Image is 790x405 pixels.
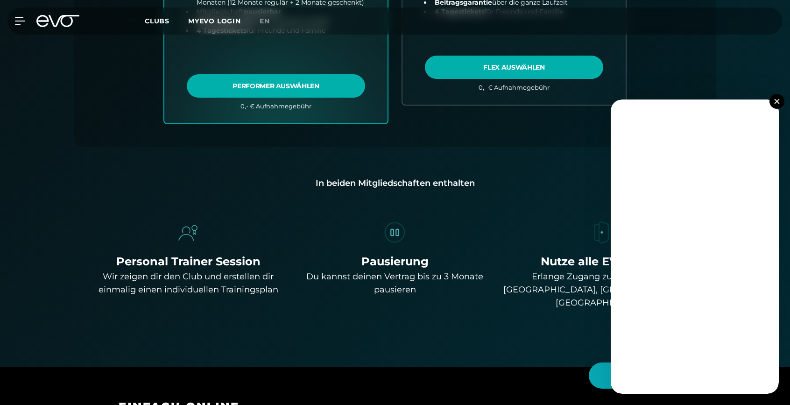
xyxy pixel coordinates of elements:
[382,220,408,246] img: evofitness
[502,253,701,270] div: Nutze alle EVO Clubs
[502,270,701,309] div: Erlange Zugang zu allen Clubs in [GEOGRAPHIC_DATA], [GEOGRAPHIC_DATA] & [GEOGRAPHIC_DATA]
[296,253,495,270] div: Pausierung
[260,16,281,27] a: en
[89,270,288,296] div: Wir zeigen dir den Club und erstellen dir einmalig einen individuellen Trainingsplan
[175,220,201,246] img: evofitness
[774,99,779,104] img: close.svg
[145,16,188,25] a: Clubs
[589,362,771,389] button: Hallo Athlet! Was möchtest du tun?
[260,17,270,25] span: en
[296,270,495,296] div: Du kannst deinen Vertrag bis zu 3 Monate pausieren
[188,17,241,25] a: MYEVO LOGIN
[89,177,701,190] div: In beiden Mitgliedschaften enthalten
[145,17,169,25] span: Clubs
[89,253,288,270] div: Personal Trainer Session
[589,220,615,246] img: evofitness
